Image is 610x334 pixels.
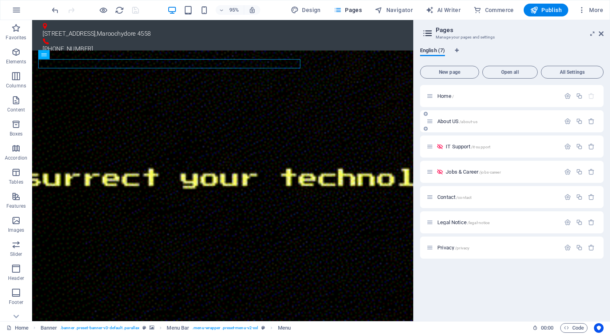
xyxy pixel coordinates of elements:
[564,323,584,333] span: Code
[436,26,604,34] h2: Pages
[291,6,321,14] span: Design
[435,245,560,250] div: Privacy/privacy
[588,93,595,99] div: The startpage cannot be deleted
[6,323,29,333] a: Click to cancel selection. Double-click to open Pages
[331,4,365,16] button: Pages
[114,5,124,15] button: reload
[60,323,139,333] span: . banner .preset-banner-v3-default .parallax
[456,195,471,200] span: /contact
[443,144,560,149] div: IT Support/it-support
[143,326,146,330] i: This element is a customizable preset
[564,244,571,251] div: Settings
[435,220,560,225] div: Legal Notice/legal-notice
[467,221,490,225] span: /legal-notice
[588,244,595,251] div: Remove
[455,246,469,250] span: /privacy
[435,93,560,99] div: Home/
[216,5,244,15] button: 95%
[8,227,24,233] p: Images
[532,323,554,333] h6: Session time
[261,326,265,330] i: This element is a customizable preset
[437,93,454,99] span: Click to open page
[115,6,124,15] i: Reload page
[446,169,500,175] span: Click to open page
[51,6,60,15] i: Undo: Edit headline (Ctrl+Z)
[8,275,24,281] p: Header
[588,194,595,200] div: Remove
[435,194,560,200] div: Contact/contact
[149,326,154,330] i: This element contains a background
[564,194,571,200] div: Settings
[547,325,548,331] span: :
[424,70,475,75] span: New page
[564,168,571,175] div: Settings
[479,170,501,174] span: /jobs-career
[98,5,108,15] button: Click here to leave preview mode and continue editing
[482,66,538,79] button: Open all
[10,131,23,137] p: Boxes
[7,107,25,113] p: Content
[41,323,291,333] nav: breadcrumb
[530,6,562,14] span: Publish
[471,145,491,149] span: /it-support
[588,219,595,226] div: Remove
[228,5,241,15] h6: 95%
[437,245,469,251] span: Click to open page
[541,66,604,79] button: All Settings
[459,119,477,124] span: /about-us
[437,194,471,200] span: Click to open page
[470,4,517,16] button: Commerce
[420,46,445,57] span: English (7)
[588,168,595,175] div: Remove
[588,143,595,150] div: Remove
[576,194,583,200] div: Duplicate
[588,118,595,125] div: Remove
[371,4,416,16] button: Navigator
[564,219,571,226] div: Settings
[288,4,324,16] div: Design (Ctrl+Alt+Y)
[594,323,604,333] button: Usercentrics
[576,143,583,150] div: Duplicate
[375,6,413,14] span: Navigator
[422,4,464,16] button: AI Writer
[541,323,553,333] span: 00 00
[576,219,583,226] div: Duplicate
[288,4,324,16] button: Design
[41,323,57,333] span: Click to select. Double-click to edit
[486,70,534,75] span: Open all
[576,244,583,251] div: Duplicate
[435,119,560,124] div: About US/about-us
[560,323,588,333] button: Code
[564,143,571,150] div: Settings
[446,144,490,150] span: IT Support
[420,47,604,63] div: Language Tabs
[452,94,454,99] span: /
[578,6,603,14] span: More
[420,66,479,79] button: New page
[437,118,477,124] span: About US
[576,93,583,99] div: Duplicate
[5,155,27,161] p: Accordion
[473,6,514,14] span: Commerce
[278,323,291,333] span: Click to select. Double-click to edit
[6,83,26,89] p: Columns
[334,6,362,14] span: Pages
[9,299,23,306] p: Footer
[6,203,26,209] p: Features
[192,323,258,333] span: . menu-wrapper .preset-menu-v2-xxl
[576,168,583,175] div: Duplicate
[443,169,560,174] div: Jobs & Career/jobs-career
[545,70,600,75] span: All Settings
[249,6,256,14] i: On resize automatically adjust zoom level to fit chosen device.
[6,34,26,41] p: Favorites
[436,34,588,41] h3: Manage your pages and settings
[437,219,490,225] span: Legal Notice
[9,179,23,185] p: Tables
[50,5,60,15] button: undo
[426,6,461,14] span: AI Writer
[167,323,189,333] span: Click to select. Double-click to edit
[10,251,22,257] p: Slider
[6,59,27,65] p: Elements
[576,118,583,125] div: Duplicate
[564,93,571,99] div: Settings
